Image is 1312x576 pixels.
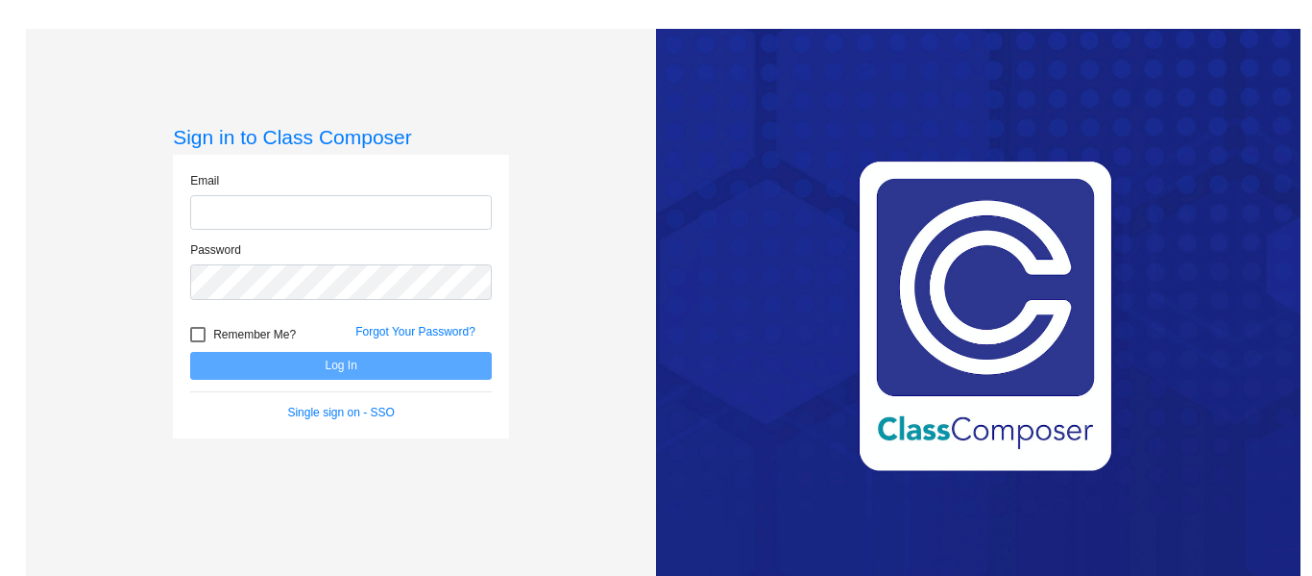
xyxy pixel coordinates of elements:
[190,352,492,380] button: Log In
[355,325,475,338] a: Forgot Your Password?
[190,172,219,189] label: Email
[190,241,241,259] label: Password
[287,406,394,419] a: Single sign on - SSO
[173,125,509,149] h3: Sign in to Class Composer
[213,323,296,346] span: Remember Me?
